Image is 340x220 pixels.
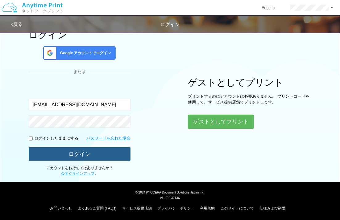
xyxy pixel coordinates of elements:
span: Google アカウントでログイン [58,51,111,56]
span: v1.17.0.32136 [160,196,180,200]
a: サービス提供店舗 [122,206,152,210]
a: 戻る [11,22,23,27]
a: プライバシーポリシー [157,206,194,210]
a: お問い合わせ [50,206,72,210]
p: アカウントをお持ちではありませんか？ [29,165,131,176]
span: © 2024 KYOCERA Document Solutions Japan Inc. [135,190,205,194]
a: このサイトについて [221,206,254,210]
p: プリントするのにアカウントは必要ありません。 プリントコードを使用して、サービス提供店舗でプリントします。 [188,94,311,105]
a: パスワードを忘れた場合 [86,136,131,141]
button: ログイン [29,147,131,161]
p: ログインしたままにする [34,136,78,141]
button: ゲストとしてプリント [188,115,254,129]
h1: ゲストとしてプリント [188,77,311,88]
span: 。 [61,171,98,176]
a: 今すぐサインアップ [61,171,94,176]
a: 仕様および制限 [259,206,285,210]
a: よくあるご質問 (FAQs) [78,206,116,210]
h1: ログイン [29,30,131,40]
span: ログイン [160,22,180,27]
input: メールアドレス [29,99,131,111]
a: 利用規約 [200,206,215,210]
div: または [29,69,131,75]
